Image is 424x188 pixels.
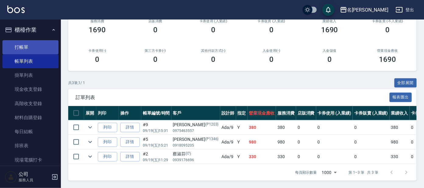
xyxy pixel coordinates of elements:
th: 服務消費 [276,106,296,120]
a: 帳單列表 [2,54,58,68]
div: 1000 [320,164,339,181]
th: 業績收入 [390,106,410,120]
td: #5 [141,135,171,149]
h3: 0 [269,55,274,64]
h3: 0 [153,26,157,34]
h3: 1690 [379,55,396,64]
th: 帳單編號/時間 [141,106,171,120]
td: 0 [353,135,390,149]
p: 服務人員 [19,177,50,183]
h2: 店販消費 [134,19,177,23]
a: 現金收支登錄 [2,82,58,96]
td: 380 [276,120,296,135]
button: expand row [86,123,95,132]
th: 卡券販賣 (入業績) [353,106,390,120]
button: expand row [86,137,95,147]
h3: 0 [327,55,332,64]
p: 每頁顯示數量 [295,170,317,175]
span: 訂單列表 [76,94,390,101]
a: 現場電腦打卡 [2,153,58,167]
td: 0 [296,120,316,135]
th: 指定 [236,106,248,120]
h2: 卡券販賣 (入業績) [250,19,293,23]
td: 0 [353,120,390,135]
img: Logo [7,5,25,13]
button: 名[PERSON_NAME] [337,4,391,16]
h2: 卡券使用(-) [76,49,119,53]
a: 詳情 [120,137,140,147]
h3: 0 [211,55,216,64]
td: 980 [248,135,276,149]
td: 330 [248,150,276,164]
td: 330 [390,150,410,164]
th: 列印 [96,106,119,120]
a: 高階收支登錄 [2,97,58,111]
th: 營業現金應收 [248,106,276,120]
h2: 第三方卡券(-) [134,49,177,53]
td: 380 [248,120,276,135]
a: 詳情 [120,152,140,161]
div: [PERSON_NAME] [173,122,219,128]
h2: 其他付款方式(-) [192,49,235,53]
div: 名[PERSON_NAME] [347,6,388,14]
button: 報表匯出 [390,93,412,102]
p: (P1203) [205,122,219,128]
img: Person [5,171,17,183]
div: [PERSON_NAME] [173,136,219,143]
button: expand row [86,152,95,161]
button: 列印 [98,123,117,132]
p: 0975463557 [173,128,219,133]
p: 09/19 (五) 11:29 [143,157,170,163]
td: Y [236,135,248,149]
a: 打帳單 [2,40,58,54]
div: 蔡淑芬 [173,151,219,157]
td: 330 [276,150,296,164]
td: Y [236,150,248,164]
th: 客戶 [171,106,220,120]
h2: 卡券販賣 (不入業績) [366,19,409,23]
td: 0 [296,135,316,149]
th: 設計師 [220,106,236,120]
a: 報表匯出 [390,94,412,100]
a: 詳情 [120,123,140,132]
th: 卡券使用 (入業績) [316,106,353,120]
button: save [322,4,334,16]
a: 排班表 [2,139,58,153]
td: 380 [390,120,410,135]
td: 0 [296,150,316,164]
td: 980 [390,135,410,149]
button: 列印 [98,152,117,161]
button: 全部展開 [394,78,417,88]
button: 登出 [393,4,417,16]
h3: 服務消費 [76,19,119,23]
p: 0918095205 [173,143,219,148]
h2: 卡券使用 (入業績) [192,19,235,23]
p: 0939176696 [173,157,219,163]
td: 0 [353,150,390,164]
h3: 0 [153,55,157,64]
td: #2 [141,150,171,164]
th: 操作 [119,106,141,120]
th: 展開 [84,106,96,120]
button: 櫃檯作業 [2,22,58,38]
td: Ada /9 [220,135,236,149]
p: 共 3 筆, 1 / 1 [68,80,85,86]
h3: 0 [211,26,216,34]
th: 店販消費 [296,106,316,120]
h2: 入金儲值 [308,49,352,53]
a: 掛單列表 [2,68,58,82]
a: 材料自購登錄 [2,111,58,125]
td: 0 [316,150,353,164]
td: 980 [276,135,296,149]
h3: 0 [95,55,99,64]
a: 每日結帳 [2,125,58,139]
h3: 1690 [89,26,106,34]
h3: 1690 [321,26,338,34]
td: Ada /9 [220,150,236,164]
h2: 業績收入 [308,19,352,23]
td: #9 [141,120,171,135]
p: 09/19 (五) 15:21 [143,143,170,148]
h3: 0 [386,26,390,34]
p: 09/19 (五) 15:31 [143,128,170,133]
td: Y [236,120,248,135]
